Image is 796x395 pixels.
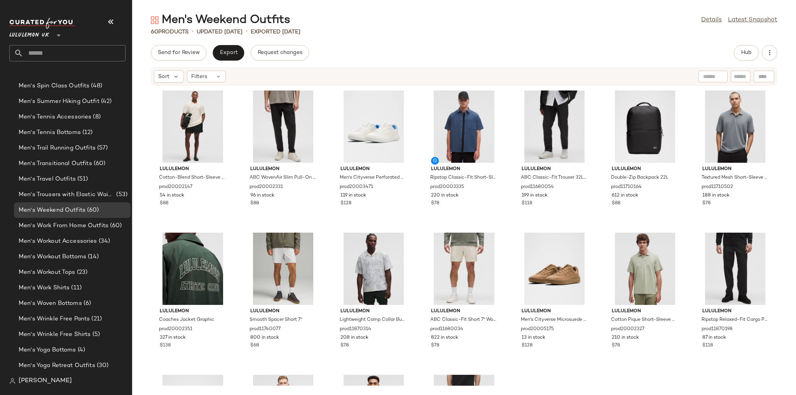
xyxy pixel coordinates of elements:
img: LM4AS8S_049106_1 [154,233,232,305]
span: Men's Cityverse Perforated Sneaker [340,174,406,181]
span: (51) [76,175,88,184]
span: $78 [431,342,439,349]
span: (60) [92,159,106,168]
span: (34) [97,237,110,246]
span: $68 [250,342,259,349]
span: 199 in stock [522,192,548,199]
span: 13 in stock [522,334,545,341]
span: prod20003471 [340,184,373,191]
span: prod11870198 [702,326,733,333]
span: lululemon [612,166,678,173]
p: Exported [DATE] [251,28,300,36]
span: prod20002327 [611,326,644,333]
span: [PERSON_NAME] [19,376,72,386]
span: Sort [158,73,169,81]
span: prod11710164 [611,184,642,191]
img: LM5BA2S_0001_1 [696,233,775,305]
button: Request changes [251,45,309,61]
span: (30) [95,361,109,370]
span: ABC Classic-Fit Short 7" WovenAir [430,317,496,324]
img: LM3FSBS_071150_1 [425,90,503,163]
span: $88 [250,200,259,207]
span: lululemon [522,308,588,315]
span: Men's Work Shirts [19,284,70,292]
span: Men's Yoga Retreat Outfits [19,361,95,370]
img: LM9B83S_072857_1 [334,90,413,163]
span: prod11680054 [521,184,554,191]
span: Men's Workout Tops [19,268,75,277]
span: 612 in stock [612,192,638,199]
span: • [192,27,194,37]
span: 327 in stock [160,334,186,341]
span: 210 in stock [612,334,639,341]
span: $78 [702,200,710,207]
span: ABC WovenAir Slim Pull-On Pant Regular [250,174,316,181]
span: Men's Spin Class Outfits [19,82,89,90]
span: lululemon [340,166,407,173]
span: (23) [75,268,88,277]
span: 96 in stock [250,192,274,199]
a: Details [701,16,722,25]
span: lululemon [250,166,316,173]
span: Men's Summer Hiking Outfit [19,97,99,106]
span: Smooth Spacer Short 7" [250,317,302,324]
span: Request changes [257,50,302,56]
span: Men's Workout Accessories [19,237,97,246]
span: (21) [90,315,102,324]
button: Export [213,45,244,61]
span: Men's Trousers with Elastic Waistbands [19,190,115,199]
span: Ripstop Classic-Fit Short-Sleeve Shirt [430,174,496,181]
img: svg%3e [9,378,16,384]
span: $78 [431,200,439,207]
span: prod11680034 [430,326,463,333]
span: $128 [340,200,351,207]
span: Coaches Jacket Graphic [159,317,214,324]
img: LM3FN4S_033454_1 [154,90,232,163]
span: Men's Tennis Bottoms [19,128,81,137]
span: $78 [340,342,349,349]
img: LM3FB1S_070765_1 [334,233,413,305]
span: Men's Wrinkle Free Pants [19,315,90,324]
span: prod11740077 [250,326,281,333]
span: (8) [91,113,100,122]
span: prod20002351 [159,326,192,333]
p: updated [DATE] [197,28,243,36]
div: Men's Weekend Outfits [151,12,290,28]
span: Men's Travel Outfits [19,175,76,184]
span: (6) [82,299,91,308]
span: Men's Wrinkle Free Shirts [19,330,91,339]
span: prod20002331 [250,184,283,191]
button: Send for Review [151,45,206,61]
span: (57) [96,144,108,153]
img: cfy_white_logo.C9jOOHJF.svg [9,18,75,29]
span: Men's Yoga Bottoms [19,346,76,355]
img: svg%3e [151,16,159,24]
span: prod20002147 [159,184,192,191]
span: 208 in stock [340,334,368,341]
span: Filters [191,73,207,81]
img: LM9B72S_073433_1 [515,233,594,305]
span: 54 in stock [160,192,184,199]
span: Men's Woven Bottoms [19,299,82,308]
span: Cotton-Blend Short-Sleeve Polo [159,174,225,181]
span: (14) [86,252,99,261]
span: Lightweight Camp Collar Button-Up Shirt [340,317,406,324]
img: LM5B08S_0001_1 [515,90,594,163]
img: LM5BKXS_0001_1 [244,90,323,163]
span: 220 in stock [431,192,459,199]
span: Ripstop Relaxed-Fit Cargo Pant Regular [702,317,768,324]
span: lululemon [340,308,407,315]
span: $118 [522,200,532,207]
span: (48) [89,82,102,90]
span: $118 [702,342,713,349]
span: (11) [70,284,82,292]
span: prod20003335 [430,184,464,191]
img: LM7BO4S_032493_1 [244,233,323,305]
span: (60) [108,221,122,230]
span: 119 in stock [340,192,366,199]
img: LM7BGUS_033454_1 [425,233,503,305]
span: lululemon [431,166,497,173]
span: $88 [160,200,168,207]
span: Double-Zip Backpack 22L [611,174,669,181]
span: Men's Cityverse Microsuede Sneaker [521,317,587,324]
